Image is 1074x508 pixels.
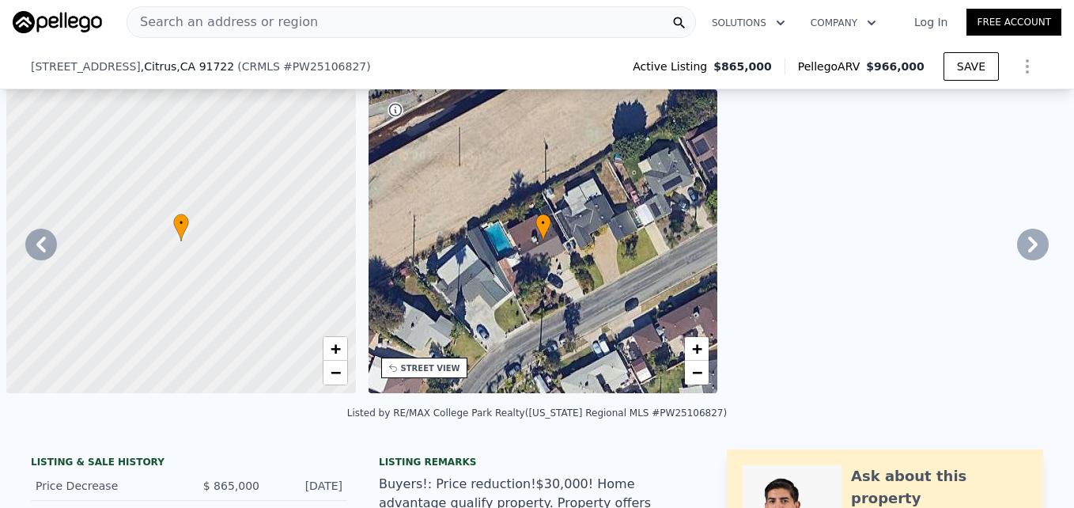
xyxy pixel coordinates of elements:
div: ( ) [237,59,371,74]
div: • [535,214,551,241]
span: [STREET_ADDRESS] [31,59,141,74]
a: Zoom in [323,337,347,361]
span: − [330,362,340,382]
span: + [330,339,340,358]
span: $966,000 [866,60,925,73]
a: Zoom in [685,337,709,361]
div: • [173,214,189,241]
a: Free Account [966,9,1061,36]
span: , CA 91722 [176,60,234,73]
span: − [692,362,702,382]
img: Pellego [13,11,102,33]
a: Log In [895,14,966,30]
div: [DATE] [272,478,342,494]
span: CRMLS [242,60,280,73]
span: , Citrus [141,59,234,74]
div: STREET VIEW [401,362,460,374]
div: LISTING & SALE HISTORY [31,456,347,472]
div: Listing remarks [379,456,695,468]
span: + [692,339,702,358]
span: # PW25106827 [283,60,366,73]
a: Zoom out [323,361,347,385]
div: Listed by RE/MAX College Park Realty ([US_STATE] Regional MLS #PW25106827) [347,408,727,419]
div: Price Decrease [36,478,176,494]
button: Show Options [1012,51,1043,82]
span: Pellego ARV [798,59,867,74]
span: • [173,216,189,230]
span: $865,000 [713,59,772,74]
button: SAVE [944,52,999,81]
a: Zoom out [685,361,709,385]
button: Solutions [699,9,798,37]
span: • [535,216,551,230]
span: Active Listing [633,59,713,74]
button: Company [798,9,889,37]
span: Search an address or region [127,13,318,32]
span: $ 865,000 [203,480,259,492]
